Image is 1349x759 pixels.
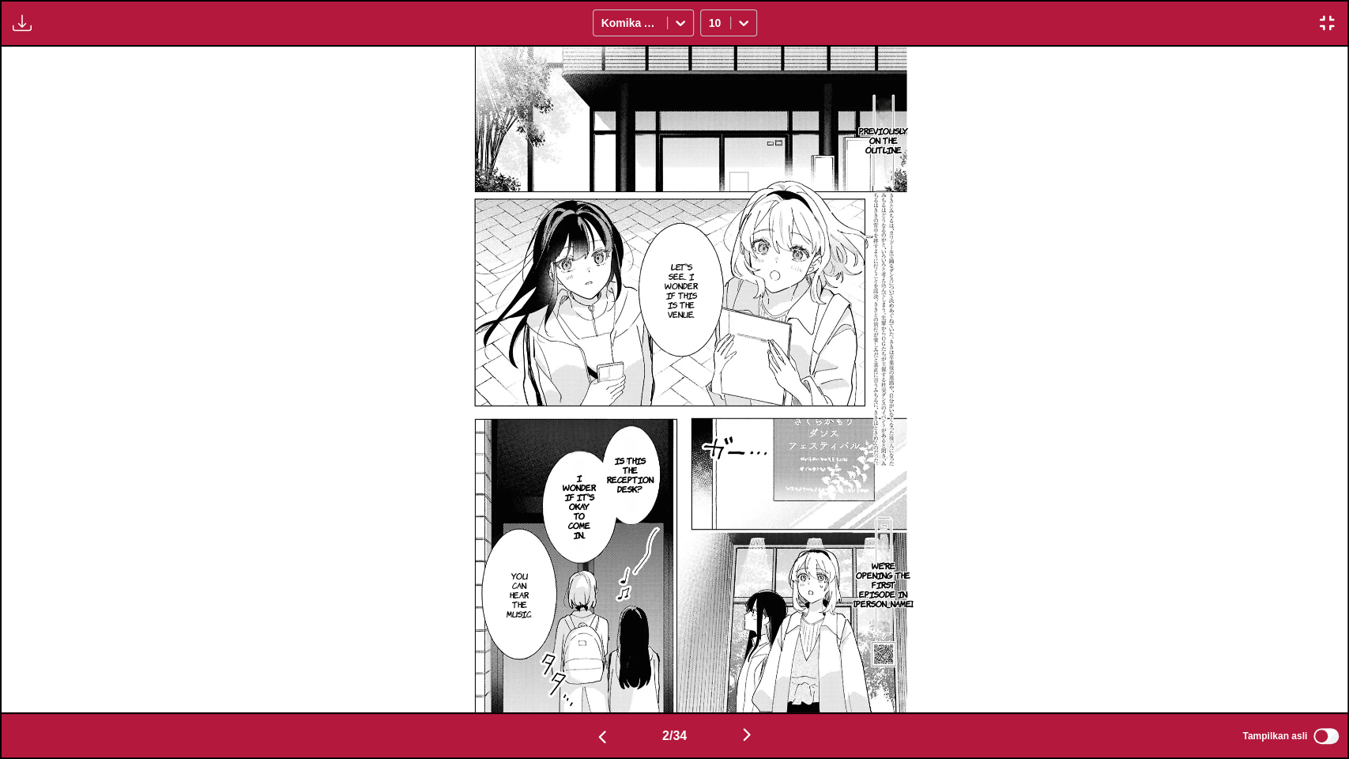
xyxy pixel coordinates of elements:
[662,729,687,743] span: 2 / 34
[850,557,916,611] p: We're opening the first episode in [PERSON_NAME].
[560,470,599,542] p: I wonder if it's okay to come in...
[737,725,756,744] img: Next page
[593,727,612,746] img: Previous page
[661,259,701,322] p: Let's see... I wonder if this is the venue.
[13,13,32,32] img: Download translated images
[443,47,906,713] img: Manga Panel
[1242,731,1307,742] span: Tampilkan asli
[503,568,535,621] p: You can hear the music.
[603,452,656,497] p: Is this the reception desk?
[855,123,910,157] p: Previously on the outline
[1313,728,1339,744] input: Tampilkan asli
